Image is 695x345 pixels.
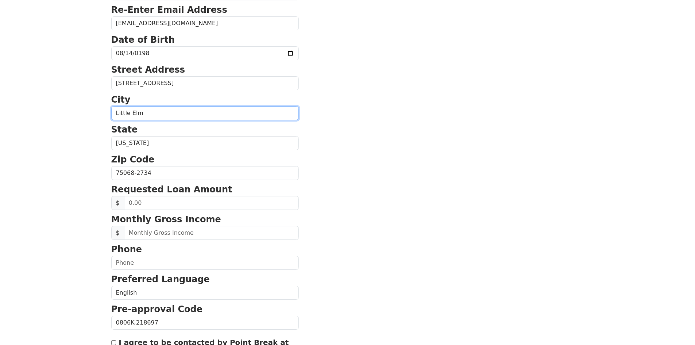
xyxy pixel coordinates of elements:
span: $ [111,196,124,210]
strong: City [111,95,131,105]
strong: Preferred Language [111,274,210,284]
strong: Zip Code [111,154,155,165]
strong: Re-Enter Email Address [111,5,227,15]
input: Monthly Gross Income [124,226,299,240]
strong: Date of Birth [111,35,175,45]
input: Zip Code [111,166,299,180]
input: Phone [111,256,299,270]
input: Street Address [111,76,299,90]
strong: State [111,124,138,135]
strong: Pre-approval Code [111,304,203,314]
input: Re-Enter Email Address [111,16,299,30]
span: $ [111,226,124,240]
input: 0.00 [124,196,299,210]
strong: Requested Loan Amount [111,184,232,195]
strong: Street Address [111,65,185,75]
input: Pre-approval Code [111,316,299,330]
input: City [111,106,299,120]
p: Monthly Gross Income [111,213,299,226]
strong: Phone [111,244,142,254]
